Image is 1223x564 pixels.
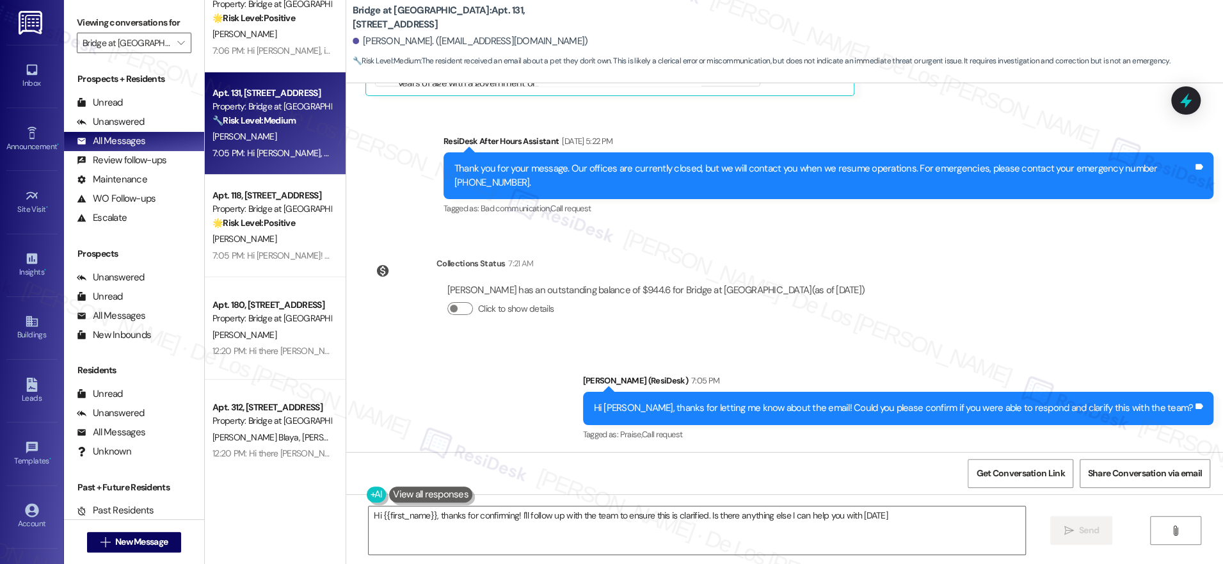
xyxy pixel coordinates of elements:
[688,374,719,387] div: 7:05 PM
[19,11,45,35] img: ResiDesk Logo
[64,247,204,261] div: Prospects
[77,271,145,284] div: Unanswered
[77,211,127,225] div: Escalate
[49,455,51,463] span: •
[100,537,110,547] i: 
[212,202,331,216] div: Property: Bridge at [GEOGRAPHIC_DATA]
[6,374,58,408] a: Leads
[353,4,609,31] b: Bridge at [GEOGRAPHIC_DATA]: Apt. 131, [STREET_ADDRESS]
[44,266,46,275] span: •
[212,447,814,459] div: 12:20 PM: Hi there [PERSON_NAME] and [PERSON_NAME]! I just wanted to check in and ask if you are ...
[1064,526,1073,536] i: 
[64,364,204,377] div: Residents
[353,54,1170,68] span: : The resident received an email about a pet they don't own. This is likely a clerical error or m...
[212,217,295,229] strong: 🌟 Risk Level: Positive
[57,140,59,149] span: •
[444,199,1213,218] div: Tagged as:
[177,38,184,48] i: 
[642,429,682,440] span: Call request
[559,134,612,148] div: [DATE] 5:22 PM
[77,407,145,420] div: Unanswered
[83,33,171,53] input: All communities
[77,115,145,129] div: Unanswered
[1171,526,1180,536] i: 
[353,35,588,48] div: [PERSON_NAME]. ([EMAIL_ADDRESS][DOMAIN_NAME])
[212,115,296,126] strong: 🔧 Risk Level: Medium
[369,506,1025,554] textarea: Hi {{first_name}}, thanks for confirming! I'll follow up with the team to ensure this is
[64,72,204,86] div: Prospects + Residents
[212,431,302,443] span: [PERSON_NAME] Blaya
[6,59,58,93] a: Inbox
[302,431,432,443] span: [PERSON_NAME] [PERSON_NAME]
[550,203,591,214] span: Call request
[212,233,276,245] span: [PERSON_NAME]
[77,13,191,33] label: Viewing conversations for
[478,302,554,316] label: Click to show details
[212,250,988,261] div: 7:05 PM: Hi [PERSON_NAME]! I'm happy to hear you're considering renewing your lease! The team wil...
[77,445,131,458] div: Unknown
[212,28,276,40] span: [PERSON_NAME]
[6,437,58,471] a: Templates •
[87,532,182,552] button: New Message
[77,309,145,323] div: All Messages
[212,86,331,100] div: Apt. 131, [STREET_ADDRESS]
[46,203,48,212] span: •
[77,504,154,517] div: Past Residents
[1079,524,1099,537] span: Send
[6,499,58,534] a: Account
[77,154,166,167] div: Review follow-ups
[505,257,533,270] div: 7:21 AM
[619,429,641,440] span: Praise ,
[77,426,145,439] div: All Messages
[976,467,1064,480] span: Get Conversation Link
[212,100,331,113] div: Property: Bridge at [GEOGRAPHIC_DATA]
[77,134,145,148] div: All Messages
[212,131,276,142] span: [PERSON_NAME]
[64,481,204,494] div: Past + Future Residents
[583,425,1214,444] div: Tagged as:
[77,192,156,205] div: WO Follow-ups
[212,298,331,312] div: Apt. 180, [STREET_ADDRESS]
[212,414,331,428] div: Property: Bridge at [GEOGRAPHIC_DATA]
[77,96,123,109] div: Unread
[6,185,58,220] a: Site Visit •
[1050,516,1112,545] button: Send
[212,329,276,341] span: [PERSON_NAME]
[115,535,168,549] span: New Message
[353,56,420,66] strong: 🔧 Risk Level: Medium
[447,284,865,297] div: [PERSON_NAME] has an outstanding balance of $944.6 for Bridge at [GEOGRAPHIC_DATA] (as of [DATE])
[212,147,799,159] div: 7:05 PM: Hi [PERSON_NAME], thanks for letting me know about the email! Could you please confirm i...
[398,63,550,104] li: All applicants must be at least 18 years of age with a government or state issued photo ID card.
[212,312,331,325] div: Property: Bridge at [GEOGRAPHIC_DATA]
[1080,459,1210,488] button: Share Conversation via email
[444,134,1213,152] div: ResiDesk After Hours Assistant
[212,345,731,357] div: 12:20 PM: Hi there [PERSON_NAME]! I just wanted to check in and ask if you are happy with your ho...
[6,310,58,345] a: Buildings
[212,189,331,202] div: Apt. 118, [STREET_ADDRESS]
[77,328,151,342] div: New Inbounds
[968,459,1073,488] button: Get Conversation Link
[436,257,505,270] div: Collections Status
[594,401,1194,415] div: Hi [PERSON_NAME], thanks for letting me know about the email! Could you please confirm if you wer...
[583,374,1214,392] div: [PERSON_NAME] (ResiDesk)
[77,387,123,401] div: Unread
[1088,467,1202,480] span: Share Conversation via email
[212,45,902,56] div: 7:06 PM: Hi [PERSON_NAME], it's nice to meet you! I'm so glad to hear you're happy with your home...
[77,173,147,186] div: Maintenance
[481,203,550,214] span: Bad communication ,
[77,290,123,303] div: Unread
[212,401,331,414] div: Apt. 312, [STREET_ADDRESS]
[212,12,295,24] strong: 🌟 Risk Level: Positive
[6,248,58,282] a: Insights •
[454,162,1193,189] div: Thank you for your message. Our offices are currently closed, but we will contact you when we res...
